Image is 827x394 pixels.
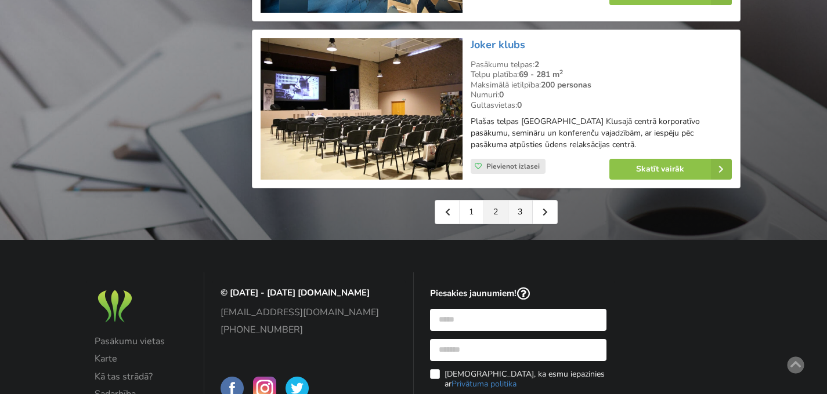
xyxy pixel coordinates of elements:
[471,100,732,111] div: Gultasvietas:
[95,371,188,382] a: Kā tas strādā?
[499,89,504,100] strong: 0
[221,324,398,335] a: [PHONE_NUMBER]
[430,369,607,389] label: [DEMOGRAPHIC_DATA], ka esmu iepazinies ar
[517,100,522,111] strong: 0
[95,353,188,364] a: Karte
[452,378,517,389] a: Privātuma politika
[486,162,540,171] span: Pievienot izlasei
[508,200,533,224] a: 3
[559,68,563,76] sup: 2
[484,200,508,224] a: 2
[221,307,398,318] a: [EMAIL_ADDRESS][DOMAIN_NAME]
[95,287,135,325] img: Baltic Meeting Rooms
[471,90,732,100] div: Numuri:
[460,200,484,224] a: 1
[541,79,591,90] strong: 200 personas
[519,69,563,80] strong: 69 - 281 m
[221,287,398,298] p: © [DATE] - [DATE] [DOMAIN_NAME]
[261,38,462,180] img: Neierastas vietas | Rīga | Joker klubs
[471,70,732,80] div: Telpu platība:
[471,38,525,52] a: Joker klubs
[430,287,607,301] p: Piesakies jaunumiem!
[471,116,732,151] p: Plašas telpas [GEOGRAPHIC_DATA] Klusajā centrā korporatīvo pasākumu, semināru un konferenču vajad...
[471,60,732,70] div: Pasākumu telpas:
[609,159,732,180] a: Skatīt vairāk
[95,336,188,346] a: Pasākumu vietas
[471,80,732,90] div: Maksimālā ietilpība:
[535,59,539,70] strong: 2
